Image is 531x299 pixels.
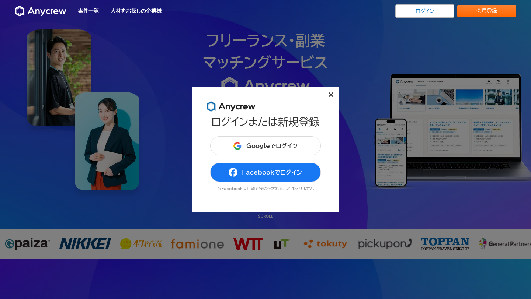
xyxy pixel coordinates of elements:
a: 人材をお探しの企業様 [111,8,162,14]
a: 会員登録 [457,5,516,17]
button: Googleでログイン [210,136,321,155]
p: ※Facebookに自動で投稿をされることはありません [210,186,321,190]
button: Facebookでログイン [210,163,321,182]
img: facebook_no_color-eed4f69a.png [229,168,237,177]
span: Facebookでログイン [242,169,302,175]
img: Anycrew [15,6,66,17]
a: ログイン [395,4,454,18]
a: 案件一覧 [78,8,99,14]
span: Googleでログイン [246,143,298,149]
img: DIz4rYaBO0VM93JpwbwaJtqNfEsbwZFgEL50VtgcJLBV6wK9aKtfd+cEkvuBfcC37k9h8VGR+csPdltgAAAABJRU5ErkJggg== [233,141,242,150]
h1: ログインまたは新規登録 [211,116,319,127]
img: 8DqYSo04kwAAAAASUVORK5CYII= [206,101,256,112]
